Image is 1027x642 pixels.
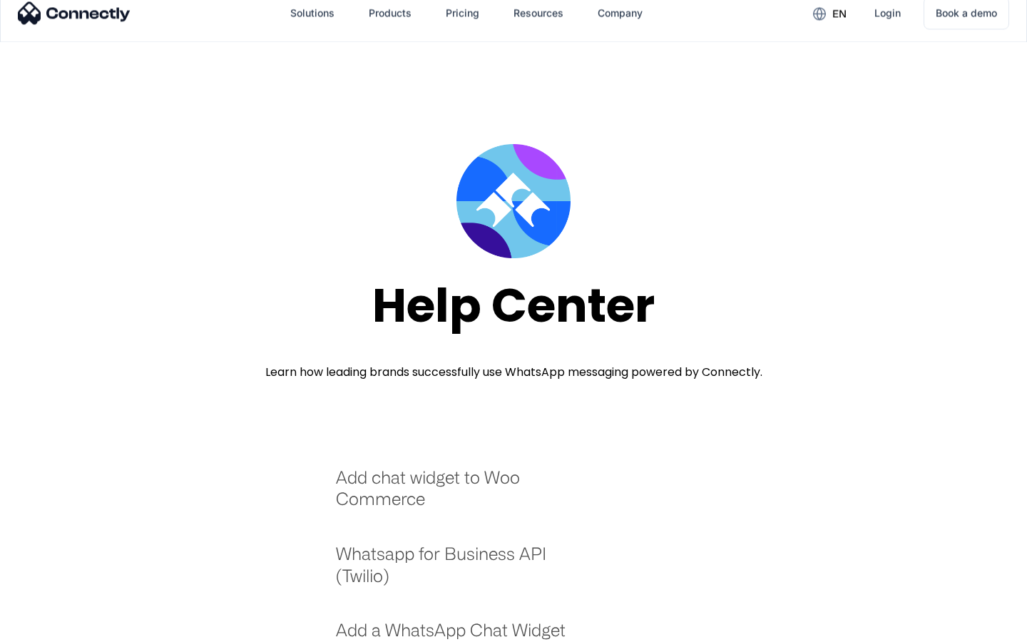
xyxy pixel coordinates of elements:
[14,617,86,637] aside: Language selected: English
[29,617,86,637] ul: Language list
[290,3,334,23] div: Solutions
[513,3,563,23] div: Resources
[18,1,131,24] img: Connectly Logo
[832,4,847,24] div: en
[336,467,585,524] a: Add chat widget to Woo Commerce
[369,3,412,23] div: Products
[336,543,585,601] a: Whatsapp for Business API (Twilio)
[598,3,643,23] div: Company
[446,3,479,23] div: Pricing
[372,280,655,332] div: Help Center
[802,2,857,24] div: en
[874,3,901,23] div: Login
[265,364,762,381] div: Learn how leading brands successfully use WhatsApp messaging powered by Connectly.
